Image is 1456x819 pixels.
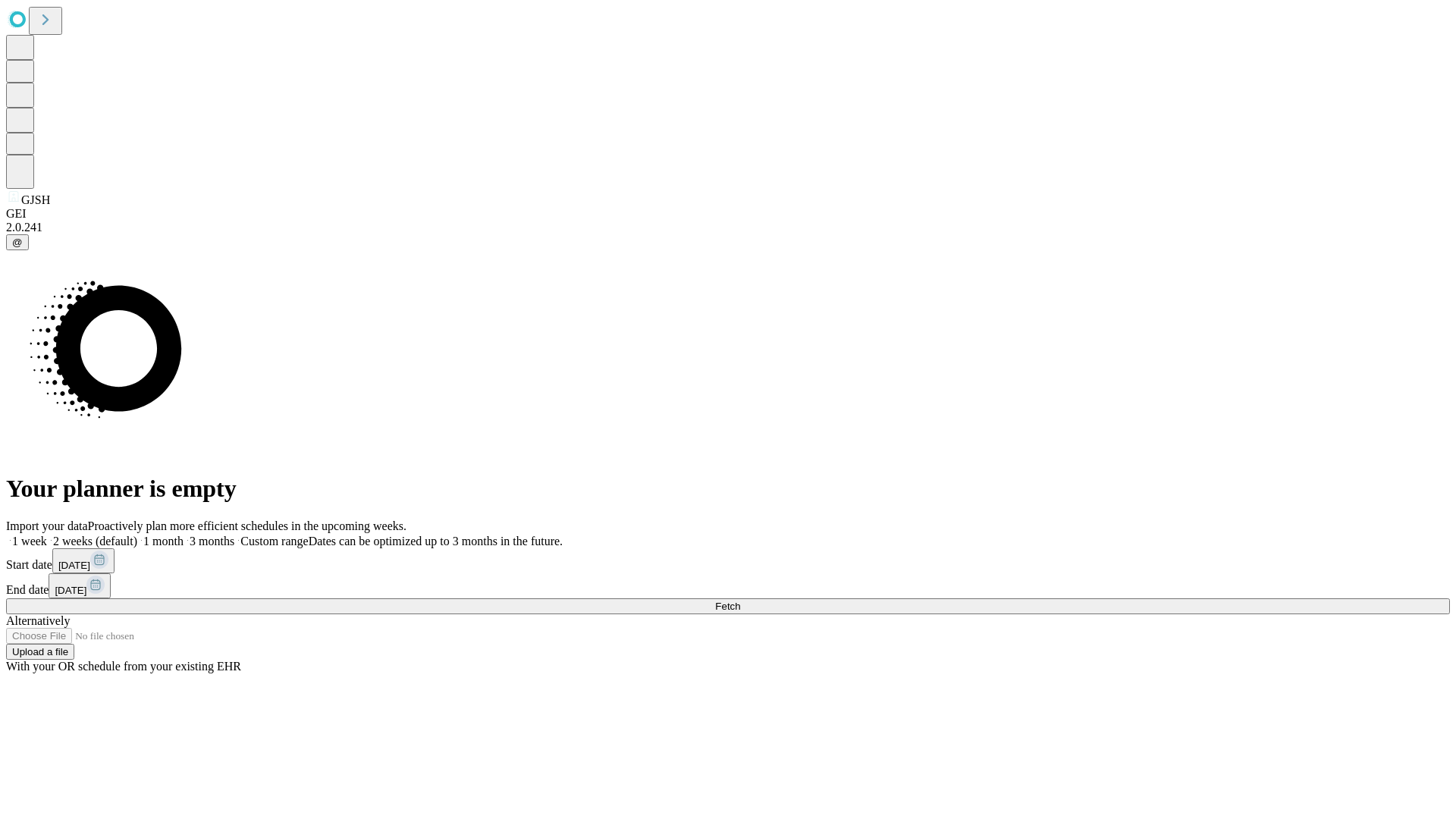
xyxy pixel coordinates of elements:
span: Fetch [715,601,740,612]
span: Custom range [240,535,308,548]
span: [DATE] [58,560,90,571]
div: GEI [6,207,1450,221]
span: GJSH [21,193,50,206]
span: Alternatively [6,614,70,627]
span: @ [12,237,23,248]
span: 1 month [143,535,184,548]
span: 1 week [12,535,47,548]
div: Start date [6,548,1450,573]
span: Proactively plan more efficient schedules in the upcoming weeks. [88,519,406,532]
span: 3 months [190,535,234,548]
span: 2 weeks (default) [53,535,137,548]
span: Dates can be optimized up to 3 months in the future. [309,535,563,548]
button: Upload a file [6,644,74,660]
span: Import your data [6,519,88,532]
button: [DATE] [49,573,111,598]
div: End date [6,573,1450,598]
button: Fetch [6,598,1450,614]
span: [DATE] [55,585,86,596]
h1: Your planner is empty [6,475,1450,503]
button: @ [6,234,29,250]
div: 2.0.241 [6,221,1450,234]
span: With your OR schedule from your existing EHR [6,660,241,673]
button: [DATE] [52,548,115,573]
